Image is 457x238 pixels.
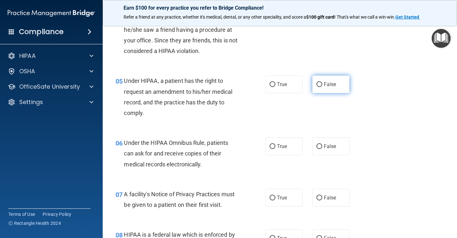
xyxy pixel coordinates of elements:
span: False [324,143,336,149]
span: True [277,143,287,149]
p: HIPAA [19,52,36,60]
a: Get Started [395,14,420,20]
span: Under the HIPAA Omnibus Rule, patients can ask for and receive copies of their medical records el... [124,139,228,167]
strong: $100 gift card [306,14,334,20]
input: False [316,82,322,87]
span: False [324,81,336,87]
span: While at her daughter's open house at school, the receptionist mentions that he/she saw a friend ... [124,5,237,54]
span: 05 [116,77,123,85]
p: Settings [19,98,43,106]
input: False [316,196,322,200]
a: OfficeSafe University [8,83,93,91]
a: Settings [8,98,93,106]
a: OSHA [8,67,93,75]
span: 07 [116,191,123,198]
p: OSHA [19,67,35,75]
span: Ⓒ Rectangle Health 2024 [8,220,61,226]
span: Under HIPAA, a patient has the right to request an amendment to his/her medical record, and the p... [124,77,232,116]
p: OfficeSafe University [19,83,80,91]
p: Earn $100 for every practice you refer to Bridge Compliance! [124,5,436,11]
span: Refer a friend at any practice, whether it's medical, dental, or any other speciality, and score a [124,14,306,20]
a: HIPAA [8,52,93,60]
strong: Get Started [395,14,419,20]
input: True [270,144,275,149]
a: Terms of Use [8,211,35,217]
span: ! That's what we call a win-win. [334,14,395,20]
button: Open Resource Center [432,29,451,48]
a: Privacy Policy [43,211,72,217]
input: True [270,82,275,87]
h4: Compliance [19,27,64,36]
span: False [324,195,336,201]
span: True [277,195,287,201]
img: PMB logo [8,7,95,20]
span: 06 [116,139,123,147]
span: A facility's Notice of Privacy Practices must be given to a patient on their first visit. [124,191,235,208]
input: True [270,196,275,200]
span: True [277,81,287,87]
input: False [316,144,322,149]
